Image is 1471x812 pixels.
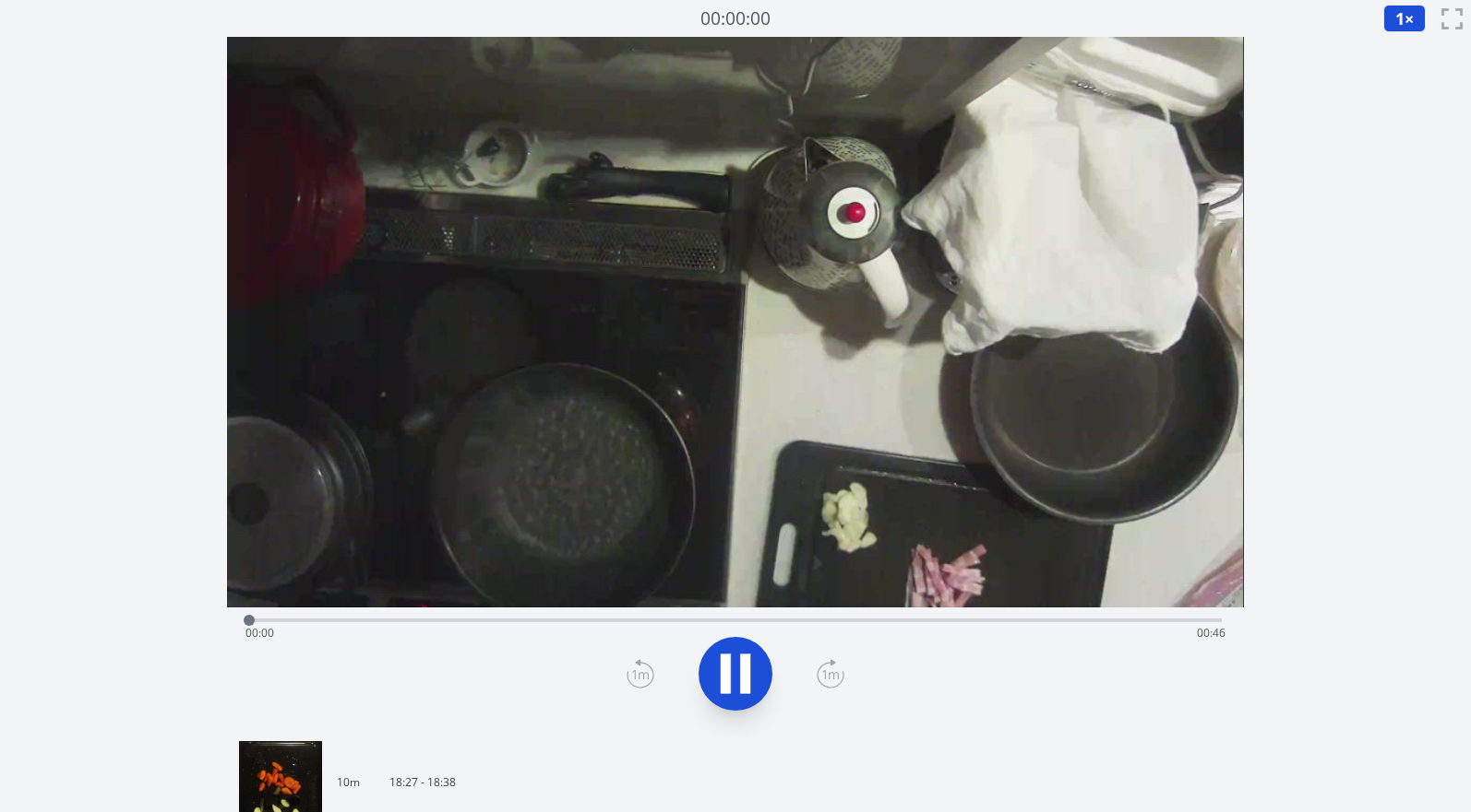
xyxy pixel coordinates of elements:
button: 1× [1383,5,1426,32]
a: 00:00:00 [700,6,771,32]
span: 1 [1395,7,1405,29]
p: 18:27 - 18:38 [389,775,456,790]
p: 10m [337,775,360,790]
span: 00:46 [1197,625,1226,641]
